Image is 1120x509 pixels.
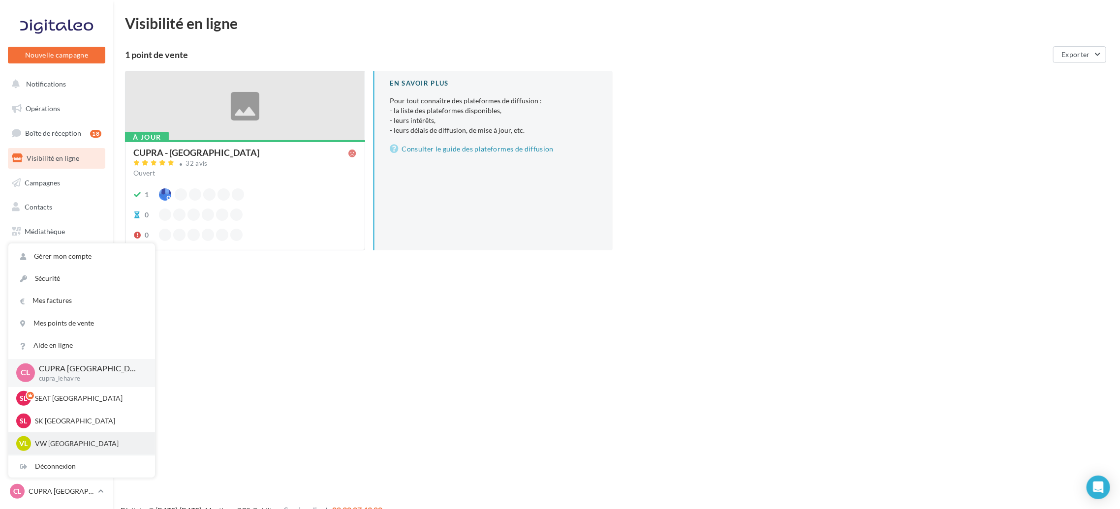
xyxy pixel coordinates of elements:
[6,197,107,217] a: Contacts
[390,106,597,116] li: - la liste des plateformes disponibles,
[1053,46,1106,63] button: Exporter
[8,482,105,501] a: CL CUPRA [GEOGRAPHIC_DATA]
[6,173,107,193] a: Campagnes
[390,125,597,135] li: - leurs délais de diffusion, de mise à jour, etc.
[186,160,208,167] div: 32 avis
[6,303,107,332] a: Campagnes DataOnDemand
[25,203,52,211] span: Contacts
[390,96,597,135] p: Pour tout connaître des plateformes de diffusion :
[26,80,66,88] span: Notifications
[35,393,143,403] p: SEAT [GEOGRAPHIC_DATA]
[25,227,65,236] span: Médiathèque
[25,129,81,137] span: Boîte de réception
[6,98,107,119] a: Opérations
[125,16,1108,30] div: Visibilité en ligne
[39,374,139,383] p: cupra_lehavre
[133,148,259,157] div: CUPRA - [GEOGRAPHIC_DATA]
[20,393,28,403] span: SL
[8,290,155,312] a: Mes factures
[8,47,105,63] button: Nouvelle campagne
[90,130,101,138] div: 18
[8,312,155,334] a: Mes points de vente
[8,245,155,268] a: Gérer mon compte
[390,143,597,155] a: Consulter le guide des plateformes de diffusion
[29,486,94,496] p: CUPRA [GEOGRAPHIC_DATA]
[125,132,169,143] div: À jour
[20,439,28,449] span: VL
[8,268,155,290] a: Sécurité
[145,190,149,200] div: 1
[8,334,155,357] a: Aide en ligne
[6,122,107,144] a: Boîte de réception18
[6,246,107,267] a: Calendrier
[133,169,155,177] span: Ouvert
[125,50,1049,59] div: 1 point de vente
[145,230,149,240] div: 0
[390,116,597,125] li: - leurs intérêts,
[6,221,107,242] a: Médiathèque
[20,416,28,426] span: SL
[39,363,139,374] p: CUPRA [GEOGRAPHIC_DATA]
[133,158,357,170] a: 32 avis
[145,210,149,220] div: 0
[8,455,155,478] div: Déconnexion
[1087,476,1110,499] div: Open Intercom Messenger
[13,486,21,496] span: CL
[27,154,79,162] span: Visibilité en ligne
[6,270,107,299] a: PLV et print personnalisable
[26,104,60,113] span: Opérations
[21,367,31,379] span: CL
[1061,50,1090,59] span: Exporter
[6,148,107,169] a: Visibilité en ligne
[35,416,143,426] p: SK [GEOGRAPHIC_DATA]
[25,178,60,186] span: Campagnes
[390,79,597,88] div: En savoir plus
[6,74,103,94] button: Notifications
[35,439,143,449] p: VW [GEOGRAPHIC_DATA]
